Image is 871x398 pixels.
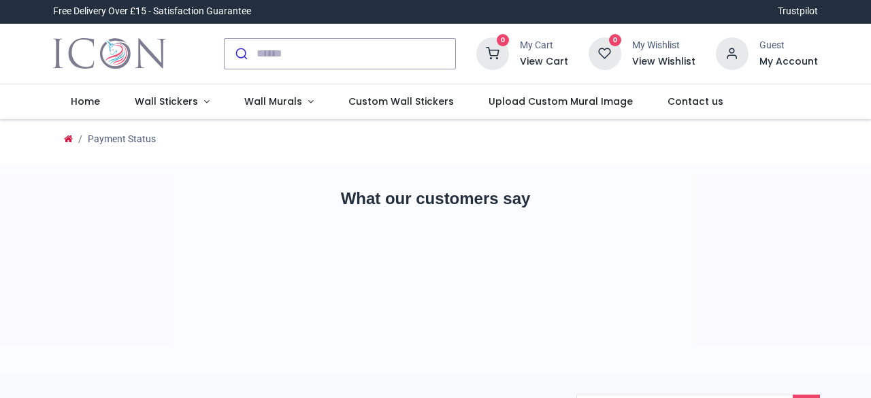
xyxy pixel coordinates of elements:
[476,47,509,58] a: 0
[53,35,165,73] img: Icon Wall Stickers
[778,5,818,18] a: Trustpilot
[497,34,510,47] sup: 0
[53,5,251,18] div: Free Delivery Over £15 - Satisfaction Guarantee
[53,35,165,73] a: Logo of Icon Wall Stickers
[244,95,302,108] span: Wall Murals
[609,34,622,47] sup: 0
[348,95,454,108] span: Custom Wall Stickers
[632,55,695,69] a: View Wishlist
[759,55,818,69] a: My Account
[489,95,633,108] span: Upload Custom Mural Image
[118,84,227,120] a: Wall Stickers
[759,39,818,52] div: Guest
[589,47,621,58] a: 0
[53,234,817,329] iframe: Customer reviews powered by Trustpilot
[227,84,331,120] a: Wall Murals
[520,55,568,69] a: View Cart
[64,134,73,144] i: Home
[135,95,198,108] span: Wall Stickers
[225,39,257,69] button: Submit
[64,133,73,144] a: Home
[71,95,100,108] span: Home
[520,39,568,52] div: My Cart
[668,95,723,108] span: Contact us
[53,187,817,210] h2: What our customers say
[73,133,156,146] li: Payment Status
[632,39,695,52] div: My Wishlist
